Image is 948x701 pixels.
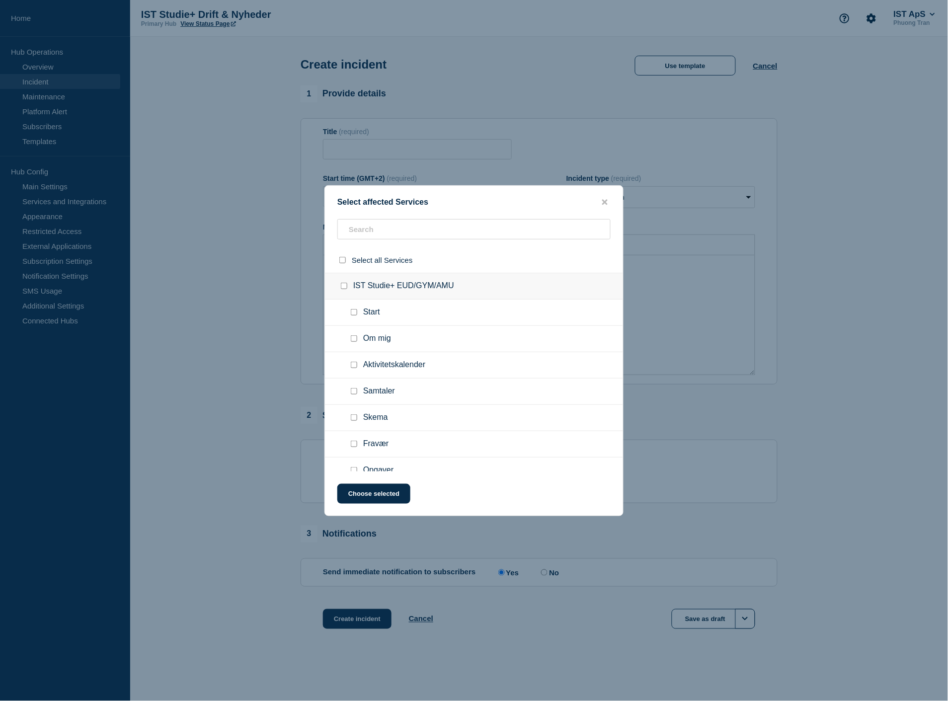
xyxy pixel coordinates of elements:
span: Aktivitetskalender [363,360,425,370]
button: Choose selected [337,484,410,504]
input: Samtaler checkbox [351,388,357,394]
span: Skema [363,413,388,423]
span: Fravær [363,439,389,449]
div: Select affected Services [325,198,623,207]
button: close button [599,198,611,207]
span: Samtaler [363,387,395,396]
div: IST Studie+ EUD/GYM/AMU [325,273,623,300]
input: Fravær checkbox [351,441,357,447]
span: Start [363,308,380,317]
input: Search [337,219,611,239]
span: Opgaver [363,466,394,475]
input: Start checkbox [351,309,357,315]
input: select all checkbox [339,257,346,263]
input: Skema checkbox [351,414,357,421]
input: Aktivitetskalender checkbox [351,362,357,368]
input: Om mig checkbox [351,335,357,342]
span: Om mig [363,334,391,344]
input: IST Studie+ EUD/GYM/AMU checkbox [341,283,347,289]
input: Opgaver checkbox [351,467,357,473]
span: Select all Services [352,256,413,264]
